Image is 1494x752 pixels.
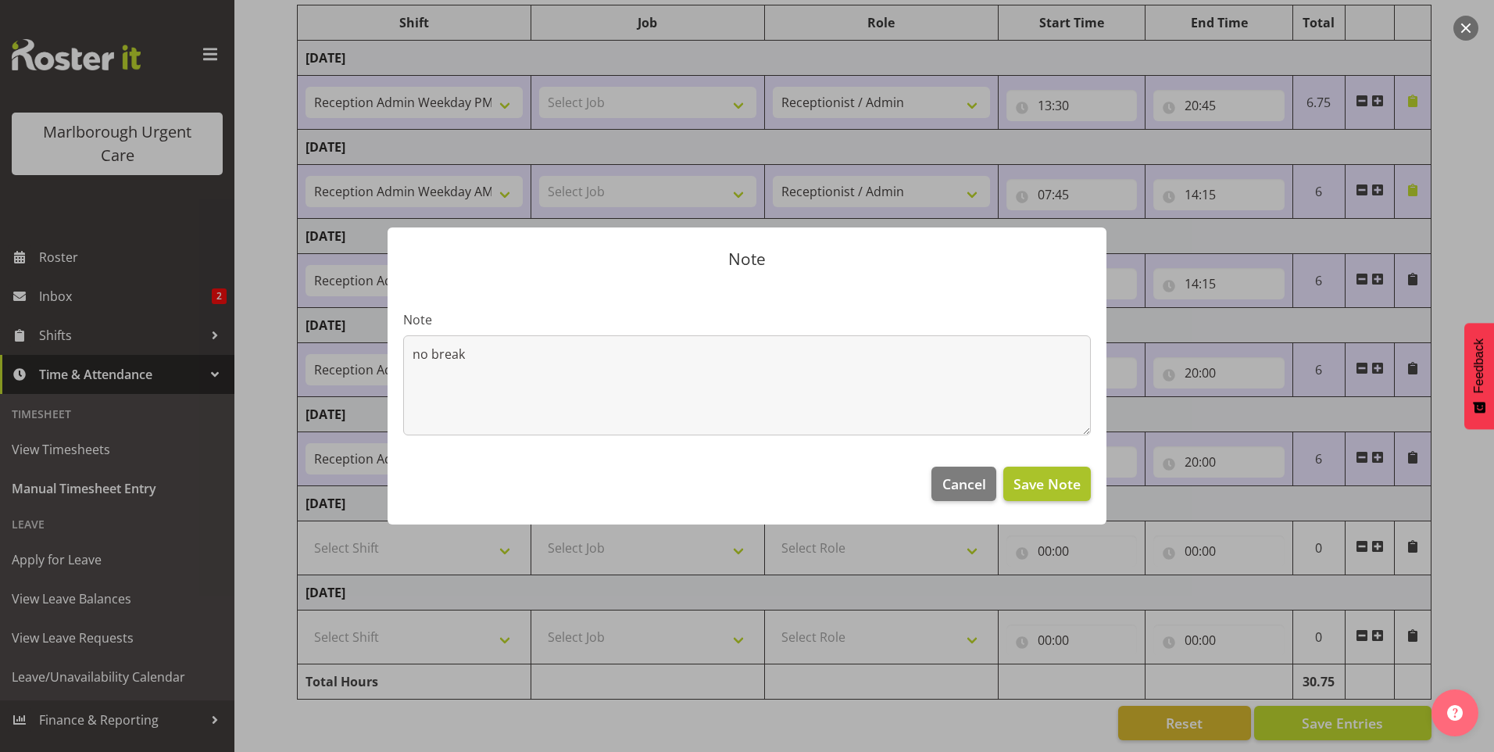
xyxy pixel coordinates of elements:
[1447,705,1463,721] img: help-xxl-2.png
[1464,323,1494,429] button: Feedback - Show survey
[1003,467,1091,501] button: Save Note
[403,310,1091,329] label: Note
[1472,338,1486,393] span: Feedback
[403,251,1091,267] p: Note
[931,467,995,501] button: Cancel
[942,474,986,494] span: Cancel
[1013,474,1081,494] span: Save Note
